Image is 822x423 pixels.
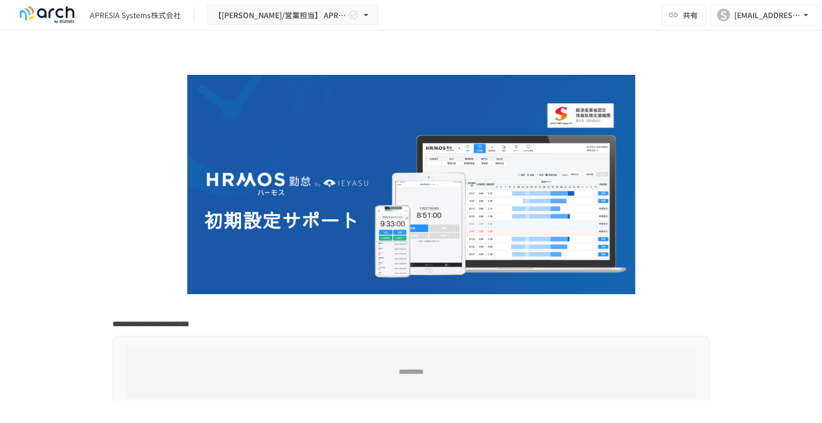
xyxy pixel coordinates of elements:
[734,9,801,22] div: [EMAIL_ADDRESS][DOMAIN_NAME]
[711,4,818,26] button: S[EMAIL_ADDRESS][DOMAIN_NAME]
[187,75,635,294] img: GdztLVQAPnGLORo409ZpmnRQckwtTrMz8aHIKJZF2AQ
[717,9,730,21] div: S
[207,5,378,26] button: 【[PERSON_NAME]/営業担当】 APRESIA Systems株式会社様_初期設定サポート
[13,6,81,24] img: logo-default@2x-9cf2c760.svg
[683,9,698,21] span: 共有
[214,9,346,22] span: 【[PERSON_NAME]/営業担当】 APRESIA Systems株式会社様_初期設定サポート
[661,4,706,26] button: 共有
[90,10,181,21] div: APRESIA Systems株式会社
